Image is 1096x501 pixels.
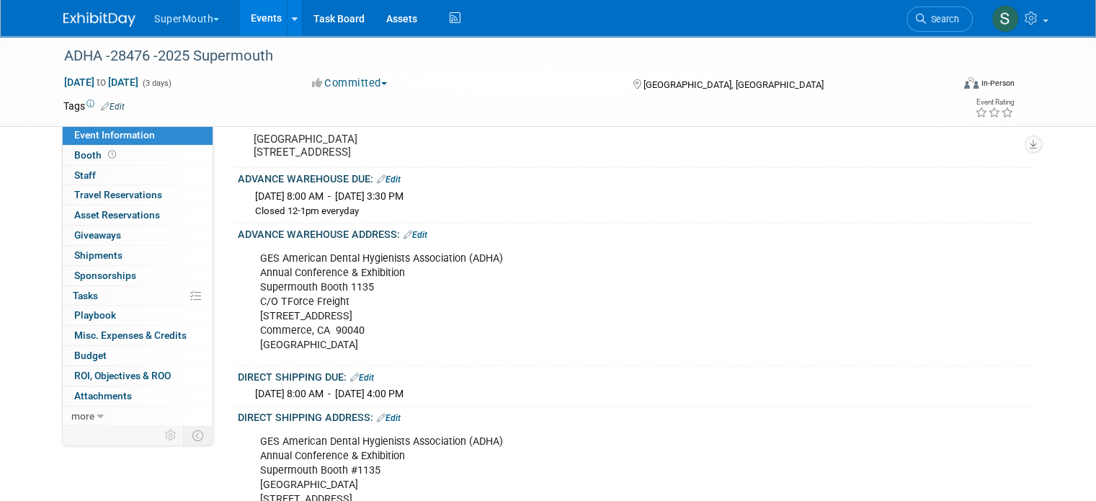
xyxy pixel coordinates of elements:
div: ADHA -28476 -2025 Supermouth [59,43,934,69]
span: to [94,76,108,88]
span: Event Information [74,129,155,141]
a: Edit [377,413,401,423]
span: [DATE] 8:00 AM - [DATE] 4:00 PM [255,388,404,399]
a: Edit [101,102,125,112]
div: In-Person [981,78,1015,89]
a: Giveaways [63,226,213,245]
a: Shipments [63,246,213,265]
a: Search [906,6,973,32]
button: Committed [307,76,393,91]
a: Sponsorships [63,266,213,285]
a: more [63,407,213,426]
div: GES American Dental Hygienists Association (ADHA) Annual Conference & Exhibition Supermouth Booth... [250,244,878,360]
a: Misc. Expenses & Credits [63,326,213,345]
td: Toggle Event Tabs [184,426,213,445]
span: Travel Reservations [74,189,162,200]
span: ROI, Objectives & ROO [74,370,171,381]
a: Edit [377,174,401,185]
span: Giveaways [74,229,121,241]
div: DIRECT SHIPPING DUE: [238,366,1033,385]
a: Edit [350,373,374,383]
div: ADVANCE WAREHOUSE DUE: [238,168,1033,187]
span: [DATE] [DATE] [63,76,139,89]
a: Playbook [63,306,213,325]
span: [GEOGRAPHIC_DATA], [GEOGRAPHIC_DATA] [643,79,824,90]
a: Event Information [63,125,213,145]
span: Sponsorships [74,270,136,281]
div: Event Format [874,75,1015,97]
a: Budget [63,346,213,365]
div: DIRECT SHIPPING ADDRESS: [238,407,1033,425]
a: Asset Reservations [63,205,213,225]
div: ADVANCE WAREHOUSE ADDRESS: [238,223,1033,242]
span: Asset Reservations [74,209,160,221]
span: Search [926,14,959,25]
img: Samantha Meyers [992,5,1019,32]
img: ExhibitDay [63,12,135,27]
div: Closed 12-1pm everyday [255,205,1022,218]
span: Booth [74,149,119,161]
a: Staff [63,166,213,185]
span: Attachments [74,390,132,402]
span: Misc. Expenses & Credits [74,329,187,341]
span: Tasks [73,290,98,301]
span: (3 days) [141,79,171,88]
pre: [GEOGRAPHIC_DATA] [STREET_ADDRESS] [254,133,553,159]
a: Edit [404,230,427,240]
span: [DATE] 8:00 AM - [DATE] 3:30 PM [255,190,404,202]
a: ROI, Objectives & ROO [63,366,213,386]
span: more [71,410,94,422]
a: Attachments [63,386,213,406]
td: Personalize Event Tab Strip [159,426,184,445]
td: Tags [63,99,125,113]
span: Playbook [74,309,116,321]
span: Shipments [74,249,122,261]
div: Event Rating [975,99,1014,106]
img: Format-Inperson.png [964,77,979,89]
span: Staff [74,169,96,181]
a: Booth [63,146,213,165]
a: Travel Reservations [63,185,213,205]
span: Booth not reserved yet [105,149,119,160]
a: Tasks [63,286,213,306]
span: Budget [74,350,107,361]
